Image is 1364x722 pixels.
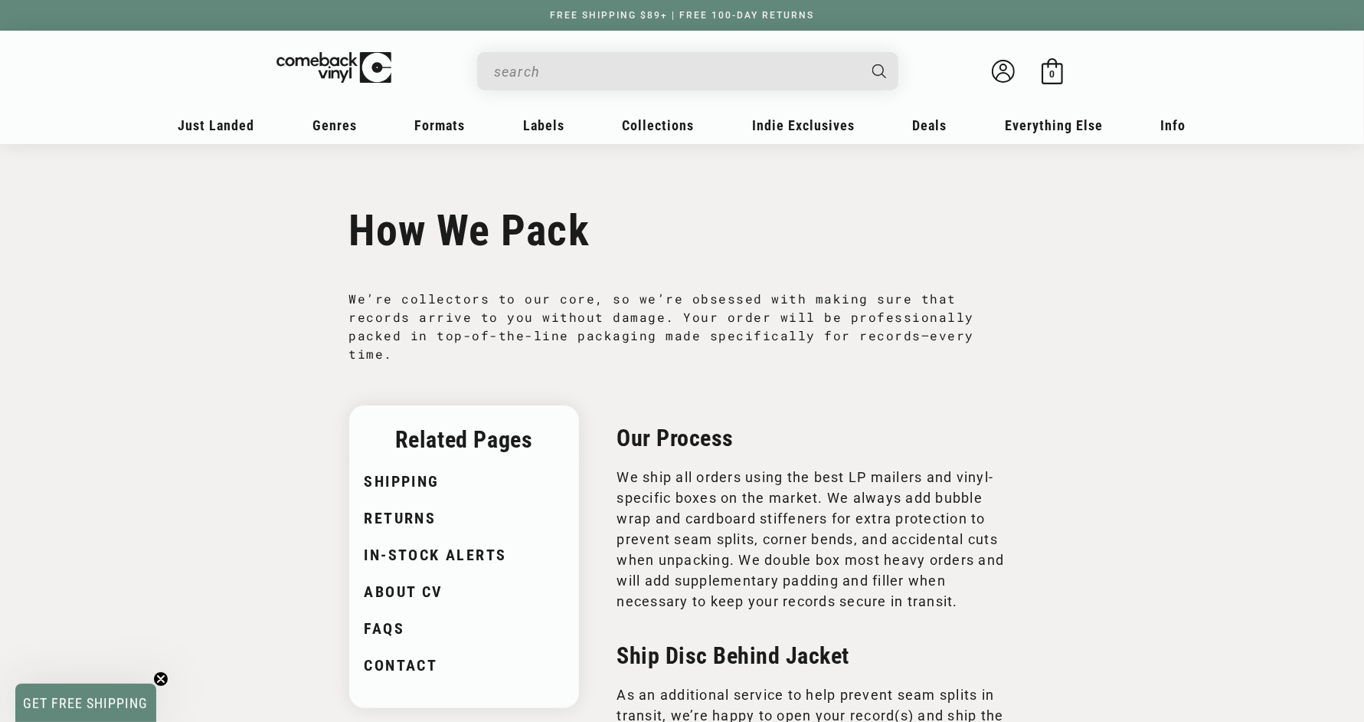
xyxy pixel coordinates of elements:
div: Search [477,52,898,90]
span: Formats [415,117,466,133]
span: Related Pages [395,426,533,453]
a: Shipping [365,469,560,491]
span: Deals [913,117,947,133]
span: Collections [623,117,695,133]
a: In-Stock Alerts [365,543,560,564]
h2: Ship Disc Behind Jacket [349,642,1016,669]
span: Indie Exclusives [752,117,855,133]
h2: Our Process [349,425,1016,451]
span: GET FREE SHIPPING [24,695,149,711]
h1: How We Pack [349,205,1016,256]
a: FREE SHIPPING $89+ | FREE 100-DAY RETURNS [535,10,829,21]
span: Info [1161,117,1186,133]
div: GET FREE SHIPPINGClose teaser [15,684,156,722]
a: About CV [365,579,560,601]
span: 0 [1049,69,1055,80]
button: Search [859,52,900,90]
span: Labels [523,117,564,133]
button: Related Pages [349,405,579,474]
a: Returns [365,506,560,527]
input: When autocomplete results are available use up and down arrows to review and enter to select [494,56,857,87]
p: We ship all orders using the best LP mailers and vinyl-specific boxes on the market. We always ad... [349,467,1016,612]
div: We’re collectors to our core, so we’re obsessed with making sure that records arrive to you witho... [349,290,1016,363]
span: Genres [312,117,357,133]
span: Just Landed [178,117,255,133]
a: Contact [365,653,560,674]
a: FAQs [365,616,560,638]
button: Close teaser [153,671,168,687]
span: Everything Else [1005,117,1103,133]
